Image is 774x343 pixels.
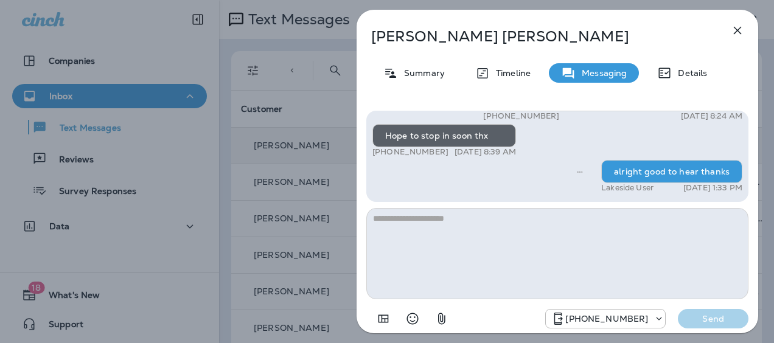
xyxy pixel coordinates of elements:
p: [DATE] 8:39 AM [455,147,516,157]
div: +1 (928) 232-1970 [546,311,665,326]
button: Add in a premade template [371,307,396,331]
p: Timeline [490,68,531,78]
p: [PHONE_NUMBER] [483,111,559,121]
div: Hope to stop in soon thx [372,124,516,147]
button: Select an emoji [400,307,425,331]
div: alright good to hear thanks [601,160,742,183]
p: [DATE] 8:24 AM [681,111,742,121]
p: Lakeside User [601,183,654,193]
p: [PHONE_NUMBER] [372,147,448,157]
p: Details [672,68,707,78]
p: Summary [398,68,445,78]
p: [PHONE_NUMBER] [565,314,648,324]
span: Sent [577,165,583,176]
p: [DATE] 1:33 PM [683,183,742,193]
p: Messaging [576,68,627,78]
p: [PERSON_NAME] [PERSON_NAME] [371,28,703,45]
